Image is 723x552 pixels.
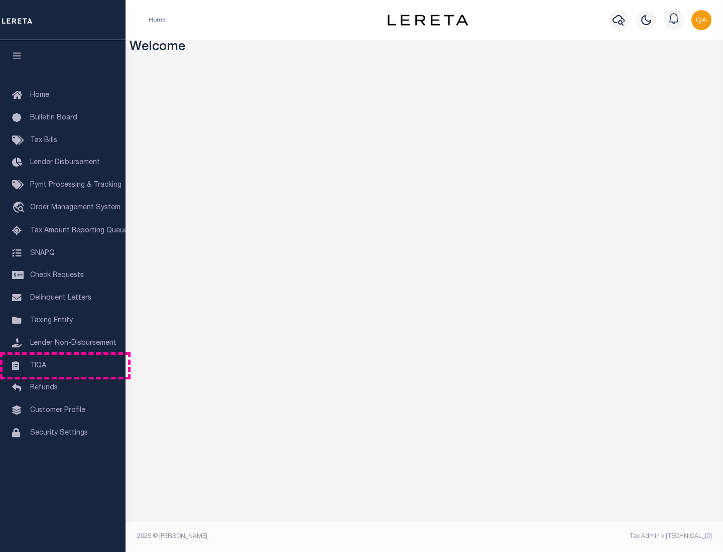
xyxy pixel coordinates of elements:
[432,532,712,541] div: Tax Admin v.[TECHNICAL_ID]
[130,532,425,541] div: 2025 © [PERSON_NAME].
[30,362,46,369] span: TIQA
[30,114,77,121] span: Bulletin Board
[12,202,28,215] i: travel_explore
[30,272,84,279] span: Check Requests
[30,204,120,211] span: Order Management System
[388,15,468,26] img: logo-dark.svg
[30,137,57,144] span: Tax Bills
[691,10,711,30] img: svg+xml;base64,PHN2ZyB4bWxucz0iaHR0cDovL3d3dy53My5vcmcvMjAwMC9zdmciIHBvaW50ZXItZXZlbnRzPSJub25lIi...
[30,249,55,256] span: SNAPQ
[30,317,73,324] span: Taxing Entity
[30,340,116,347] span: Lender Non-Disbursement
[30,159,100,166] span: Lender Disbursement
[30,182,122,189] span: Pymt Processing & Tracking
[130,40,719,56] h3: Welcome
[30,295,91,302] span: Delinquent Letters
[30,430,88,437] span: Security Settings
[30,92,49,99] span: Home
[30,407,85,414] span: Customer Profile
[30,227,128,234] span: Tax Amount Reporting Queue
[149,16,166,25] li: Home
[30,384,58,391] span: Refunds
